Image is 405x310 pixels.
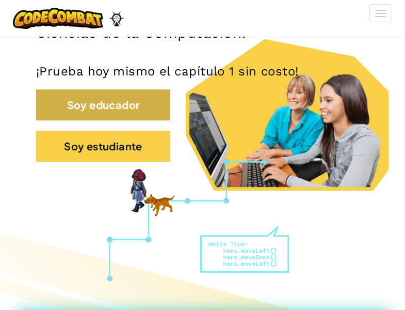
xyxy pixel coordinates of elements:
p: ¡Prueba hoy mismo el capítulo 1 sin costo! [36,64,369,79]
img: Ozaria [108,11,125,26]
button: Soy estudiante [36,131,170,162]
img: CodeCombat logo [13,8,103,29]
button: Soy educador [36,89,170,120]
